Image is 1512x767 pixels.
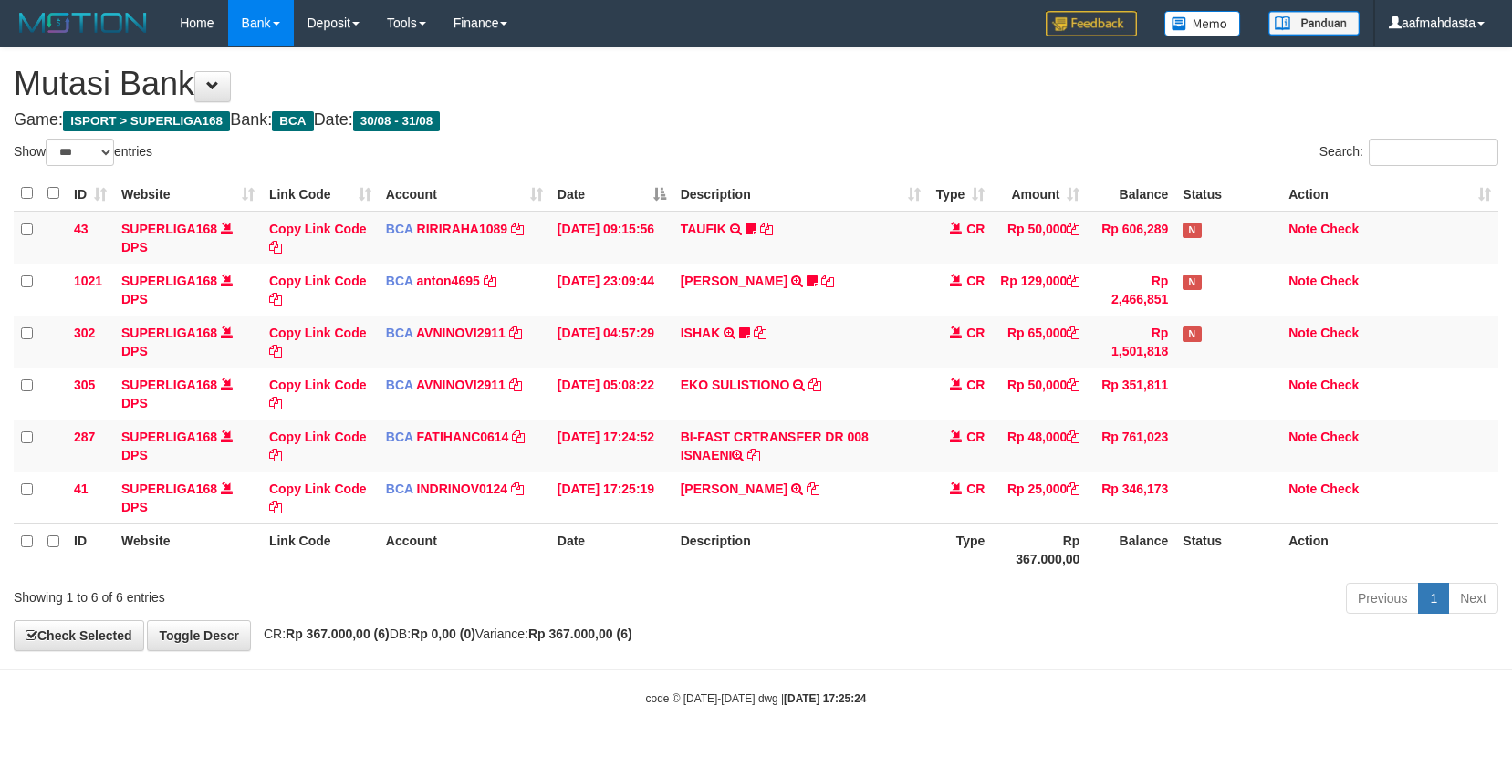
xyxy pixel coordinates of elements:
[417,222,508,236] a: RIRIRAHA1089
[121,378,217,392] a: SUPERLIGA168
[966,326,985,340] span: CR
[114,176,262,212] th: Website: activate to sort column ascending
[550,368,673,420] td: [DATE] 05:08:22
[272,111,313,131] span: BCA
[992,176,1087,212] th: Amount: activate to sort column ascending
[1087,264,1175,316] td: Rp 2,466,851
[1418,583,1449,614] a: 1
[509,378,522,392] a: Copy AVNINOVI2911 to clipboard
[550,176,673,212] th: Date: activate to sort column descending
[14,139,152,166] label: Show entries
[681,482,787,496] a: [PERSON_NAME]
[807,482,819,496] a: Copy RAHMAT HIDAYAT to clipboard
[386,430,413,444] span: BCA
[928,523,992,575] th: Type
[992,472,1087,523] td: Rp 25,000
[1281,523,1498,575] th: Action
[46,139,114,166] select: Showentries
[1183,326,1201,342] span: Has Note
[416,326,506,340] a: AVNINOVI2911
[1087,472,1175,523] td: Rp 346,173
[1164,11,1241,36] img: Button%20Memo.svg
[74,326,95,340] span: 302
[1268,11,1360,36] img: panduan.png
[681,326,721,340] a: ISHAK
[550,420,673,472] td: [DATE] 17:24:52
[114,212,262,264] td: DPS
[992,368,1087,420] td: Rp 50,000
[114,368,262,420] td: DPS
[121,482,217,496] a: SUPERLIGA168
[386,482,413,496] span: BCA
[992,420,1087,472] td: Rp 48,000
[550,316,673,368] td: [DATE] 04:57:29
[992,316,1087,368] td: Rp 65,000
[511,482,524,496] a: Copy INDRINOV0124 to clipboard
[1087,212,1175,264] td: Rp 606,289
[484,274,496,288] a: Copy anton4695 to clipboard
[966,274,985,288] span: CR
[1183,275,1201,290] span: Has Note
[386,222,413,236] span: BCA
[417,274,480,288] a: anton4695
[147,620,251,651] a: Toggle Descr
[1288,378,1317,392] a: Note
[1067,378,1079,392] a: Copy Rp 50,000 to clipboard
[386,378,413,392] span: BCA
[67,523,114,575] th: ID
[269,430,367,462] a: Copy Link Code
[1320,326,1359,340] a: Check
[1087,420,1175,472] td: Rp 761,023
[992,264,1087,316] td: Rp 129,000
[512,430,525,444] a: Copy FATIHANC0614 to clipboard
[121,430,217,444] a: SUPERLIGA168
[1067,274,1079,288] a: Copy Rp 129,000 to clipboard
[1087,523,1175,575] th: Balance
[550,523,673,575] th: Date
[1346,583,1419,614] a: Previous
[966,378,985,392] span: CR
[1320,482,1359,496] a: Check
[760,222,773,236] a: Copy TAUFIK to clipboard
[114,316,262,368] td: DPS
[269,222,367,254] a: Copy Link Code
[992,523,1087,575] th: Rp 367.000,00
[966,430,985,444] span: CR
[74,274,102,288] span: 1021
[992,212,1087,264] td: Rp 50,000
[386,326,413,340] span: BCA
[1067,482,1079,496] a: Copy Rp 25,000 to clipboard
[509,326,522,340] a: Copy AVNINOVI2911 to clipboard
[14,9,152,36] img: MOTION_logo.png
[269,326,367,358] a: Copy Link Code
[1448,583,1498,614] a: Next
[379,176,550,212] th: Account: activate to sort column ascending
[255,627,632,641] span: CR: DB: Variance:
[550,472,673,523] td: [DATE] 17:25:19
[74,378,95,392] span: 305
[646,692,867,705] small: code © [DATE]-[DATE] dwg |
[14,581,616,606] div: Showing 1 to 6 of 6 entries
[1320,430,1359,444] a: Check
[1087,316,1175,368] td: Rp 1,501,818
[67,176,114,212] th: ID: activate to sort column ascending
[417,482,508,496] a: INDRINOV0124
[379,523,550,575] th: Account
[269,378,367,410] a: Copy Link Code
[673,420,929,472] td: BI-FAST CRTRANSFER DR 008 ISNAENI
[269,274,367,306] a: Copy Link Code
[1288,274,1317,288] a: Note
[1067,430,1079,444] a: Copy Rp 48,000 to clipboard
[784,692,866,705] strong: [DATE] 17:25:24
[269,482,367,514] a: Copy Link Code
[417,430,509,444] a: FATIHANC0614
[411,627,475,641] strong: Rp 0,00 (0)
[114,523,262,575] th: Website
[14,66,1498,102] h1: Mutasi Bank
[121,222,217,236] a: SUPERLIGA168
[74,482,89,496] span: 41
[1288,482,1317,496] a: Note
[928,176,992,212] th: Type: activate to sort column ascending
[114,264,262,316] td: DPS
[821,274,834,288] a: Copy SRI BASUKI to clipboard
